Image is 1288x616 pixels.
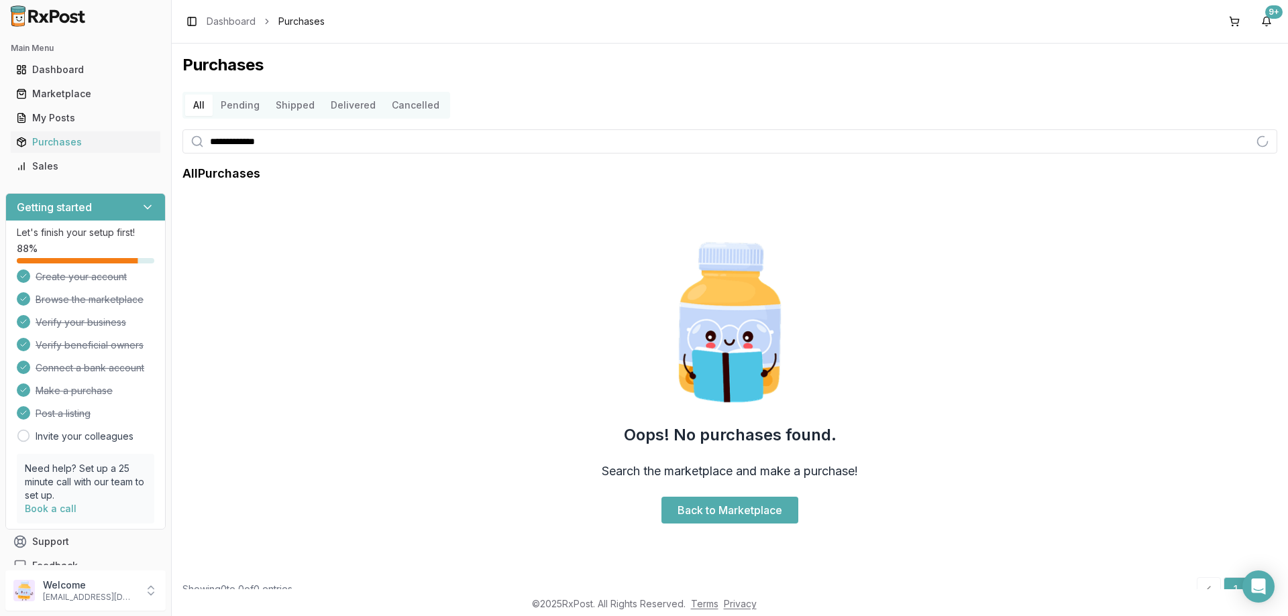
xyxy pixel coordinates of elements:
span: Purchases [278,15,325,28]
button: Dashboard [5,59,166,80]
div: Dashboard [16,63,155,76]
div: Open Intercom Messenger [1242,570,1275,603]
a: Dashboard [207,15,256,28]
p: [EMAIL_ADDRESS][DOMAIN_NAME] [43,592,136,603]
a: Book a call [25,503,76,514]
span: Post a listing [36,407,91,420]
button: Delivered [323,95,384,116]
div: Showing 0 to 0 of 0 entries [182,582,292,596]
span: Make a purchase [36,384,113,397]
span: Verify your business [36,316,126,329]
a: Marketplace [11,82,160,106]
button: 9+ [1256,11,1277,32]
button: Feedback [5,554,166,578]
button: Sales [5,156,166,177]
div: Purchases [16,135,155,149]
h1: All Purchases [182,164,260,183]
img: RxPost Logo [5,5,91,27]
a: Purchases [11,130,160,154]
div: My Posts [16,111,155,125]
span: Verify beneficial owners [36,338,144,352]
button: Purchases [5,131,166,153]
div: 9+ [1265,5,1283,19]
img: Smart Pill Bottle [644,237,816,408]
h1: Purchases [182,54,1277,76]
nav: pagination [1197,577,1277,601]
button: Shipped [268,95,323,116]
span: 88 % [17,242,38,255]
img: User avatar [13,580,35,601]
span: Feedback [32,559,78,572]
a: Privacy [724,598,757,609]
a: My Posts [11,106,160,130]
a: Invite your colleagues [36,430,133,443]
a: 1 [1224,577,1248,601]
button: Support [5,530,166,554]
button: Cancelled [384,95,447,116]
button: Pending [213,95,268,116]
a: Back to Marketplace [661,497,798,523]
h2: Oops! No purchases found. [624,424,837,446]
button: Marketplace [5,83,166,105]
h3: Search the marketplace and make a purchase! [602,462,858,481]
nav: breadcrumb [207,15,325,28]
h3: Getting started [17,199,92,215]
button: All [185,95,213,116]
span: Browse the marketplace [36,293,144,306]
span: Create your account [36,270,127,284]
a: Dashboard [11,58,160,82]
p: Need help? Set up a 25 minute call with our team to set up. [25,462,146,502]
p: Let's finish your setup first! [17,226,154,239]
p: Welcome [43,578,136,592]
button: My Posts [5,107,166,129]
a: Sales [11,154,160,178]
a: Terms [691,598,718,609]
span: Connect a bank account [36,361,144,375]
div: Sales [16,160,155,173]
div: Marketplace [16,87,155,101]
h2: Main Menu [11,43,160,54]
